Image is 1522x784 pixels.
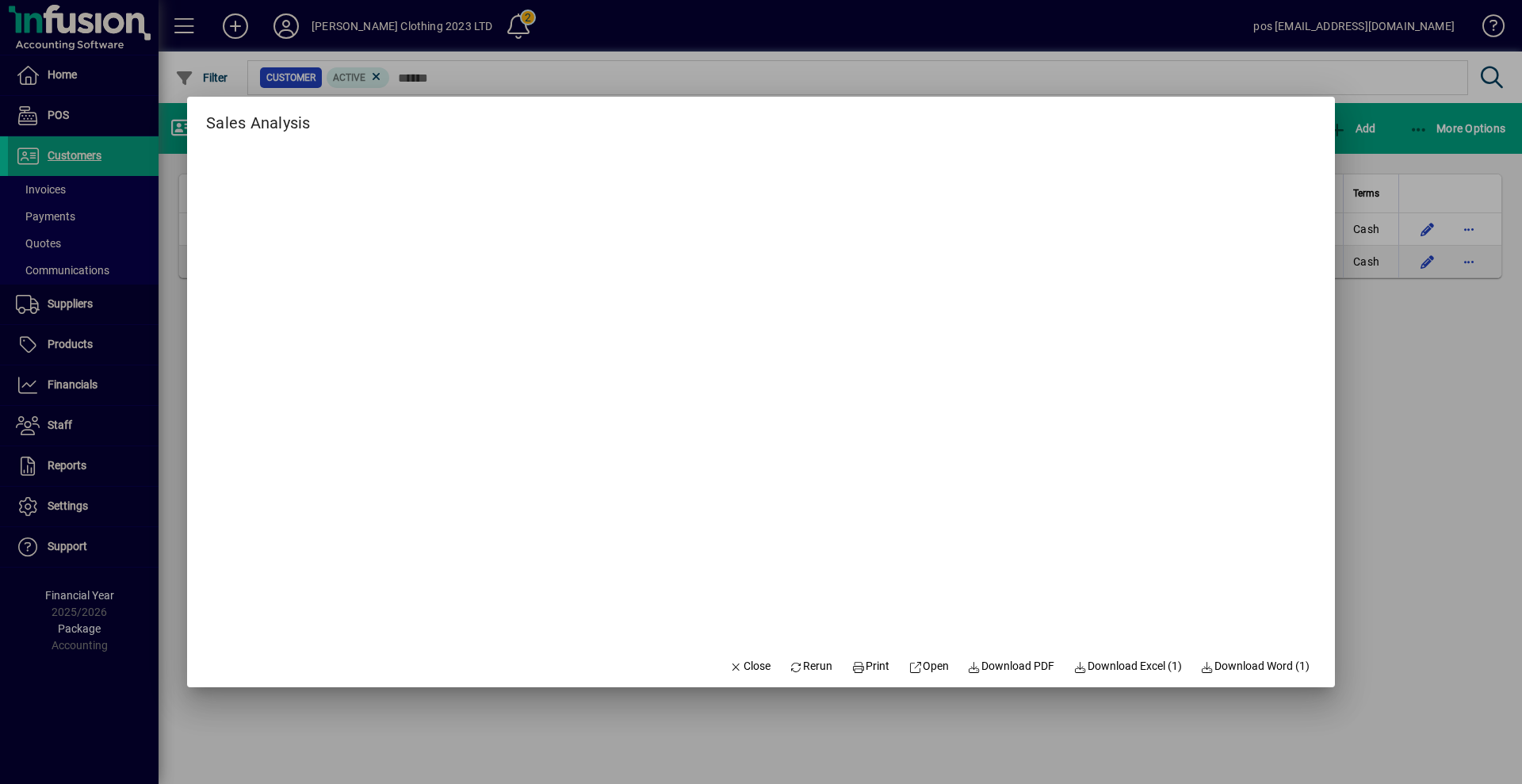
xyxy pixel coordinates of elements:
[968,658,1055,675] span: Download PDF
[1073,658,1182,675] span: Download Excel (1)
[1201,658,1310,675] span: Download Word (1)
[723,652,777,681] button: Close
[790,658,833,675] span: Rerun
[908,658,949,675] span: Open
[902,652,955,681] a: Open
[1195,652,1317,681] button: Download Word (1)
[729,658,771,675] span: Close
[851,658,889,675] span: Print
[187,97,330,136] h2: Sales Analysis
[962,652,1061,681] a: Download PDF
[1067,652,1188,681] button: Download Excel (1)
[845,652,896,681] button: Print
